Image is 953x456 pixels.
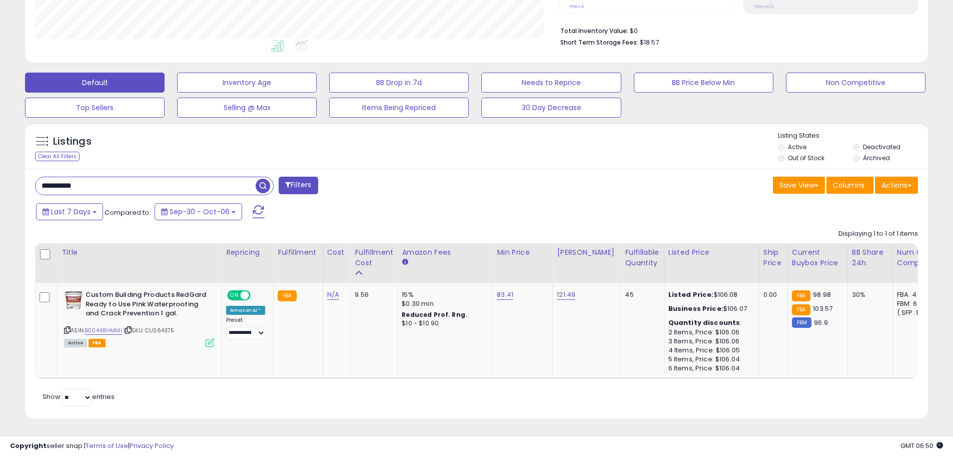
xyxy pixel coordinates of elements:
[754,4,774,10] small: Prev: N/A
[497,290,513,300] a: 83.41
[226,247,269,258] div: Repricing
[155,203,242,220] button: Sep-30 - Oct-06
[86,290,207,321] b: Custom Building Products RedGard Ready to Use Pink Waterproofing and Crack Prevention 1 gal.
[64,339,87,347] span: All listings currently available for purchase on Amazon
[329,73,469,93] button: BB Drop in 7d
[249,291,265,300] span: OFF
[402,290,485,299] div: 15%
[226,317,266,339] div: Preset:
[570,4,584,10] small: Prev: 4
[177,73,317,93] button: Inventory Age
[51,207,91,217] span: Last 7 Days
[10,441,47,450] strong: Copyright
[86,441,128,450] a: Terms of Use
[36,203,103,220] button: Last 7 Days
[668,318,751,327] div: :
[668,290,714,299] b: Listed Price:
[897,308,930,317] div: ( SFP: 1 )
[826,177,873,194] button: Columns
[763,290,780,299] div: 0.00
[640,38,659,47] span: $18.57
[130,441,174,450] a: Privacy Policy
[668,318,740,327] b: Quantity discounts
[792,247,843,268] div: Current Buybox Price
[355,247,393,268] div: Fulfillment Cost
[788,143,806,151] label: Active
[668,346,751,355] div: 4 Items, Price: $106.05
[833,180,864,190] span: Columns
[778,131,928,141] p: Listing States:
[329,98,469,118] button: Items Being Repriced
[557,290,575,300] a: 121.49
[852,247,888,268] div: BB Share 24h.
[863,154,890,162] label: Archived
[557,247,616,258] div: [PERSON_NAME]
[668,355,751,364] div: 5 Items, Price: $106.04
[228,291,241,300] span: ON
[668,304,723,313] b: Business Price:
[53,135,92,149] h5: Listings
[43,392,115,401] span: Show: entries
[278,247,318,258] div: Fulfillment
[792,304,810,315] small: FBA
[402,258,408,267] small: Amazon Fees.
[863,143,900,151] label: Deactivated
[497,247,548,258] div: Min Price
[875,177,918,194] button: Actions
[560,27,628,35] b: Total Inventory Value:
[668,337,751,346] div: 3 Items, Price: $106.06
[105,208,151,217] span: Compared to:
[900,441,943,450] span: 2025-10-14 06:50 GMT
[560,24,910,36] li: $0
[402,299,485,308] div: $0.30 min
[897,247,933,268] div: Num of Comp.
[773,177,825,194] button: Save View
[481,98,621,118] button: 30 Day Decrease
[838,229,918,239] div: Displaying 1 to 1 of 1 items
[634,73,773,93] button: BB Price Below Min
[62,247,218,258] div: Title
[85,326,122,335] a: B00448HMMI
[897,290,930,299] div: FBA: 4
[279,177,318,194] button: Filters
[852,290,885,299] div: 30%
[668,290,751,299] div: $106.08
[625,290,656,299] div: 45
[402,319,485,328] div: $10 - $10.90
[89,339,106,347] span: FBA
[763,247,783,268] div: Ship Price
[560,38,638,47] b: Short Term Storage Fees:
[668,364,751,373] div: 6 Items, Price: $106.04
[35,152,80,161] div: Clear All Filters
[170,207,230,217] span: Sep-30 - Oct-06
[10,441,174,451] div: seller snap | |
[792,290,810,301] small: FBA
[327,247,347,258] div: Cost
[668,247,755,258] div: Listed Price
[814,318,828,327] span: 96.9
[813,290,831,299] span: 98.98
[278,290,296,301] small: FBA
[897,299,930,308] div: FBM: 6
[226,306,265,315] div: Amazon AI *
[792,317,811,328] small: FBM
[786,73,925,93] button: Non Competitive
[481,73,621,93] button: Needs to Reprice
[668,328,751,337] div: 2 Items, Price: $106.06
[124,326,175,334] span: | SKU: CUS64375
[788,154,824,162] label: Out of Stock
[25,73,165,93] button: Default
[25,98,165,118] button: Top Sellers
[177,98,317,118] button: Selling @ Max
[64,290,214,346] div: ASIN:
[402,247,488,258] div: Amazon Fees
[64,290,83,310] img: 51PfflbHiwL._SL40_.jpg
[668,304,751,313] div: $106.07
[355,290,390,299] div: 9.56
[402,310,467,319] b: Reduced Prof. Rng.
[625,247,659,268] div: Fulfillable Quantity
[327,290,339,300] a: N/A
[813,304,832,313] span: 103.57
